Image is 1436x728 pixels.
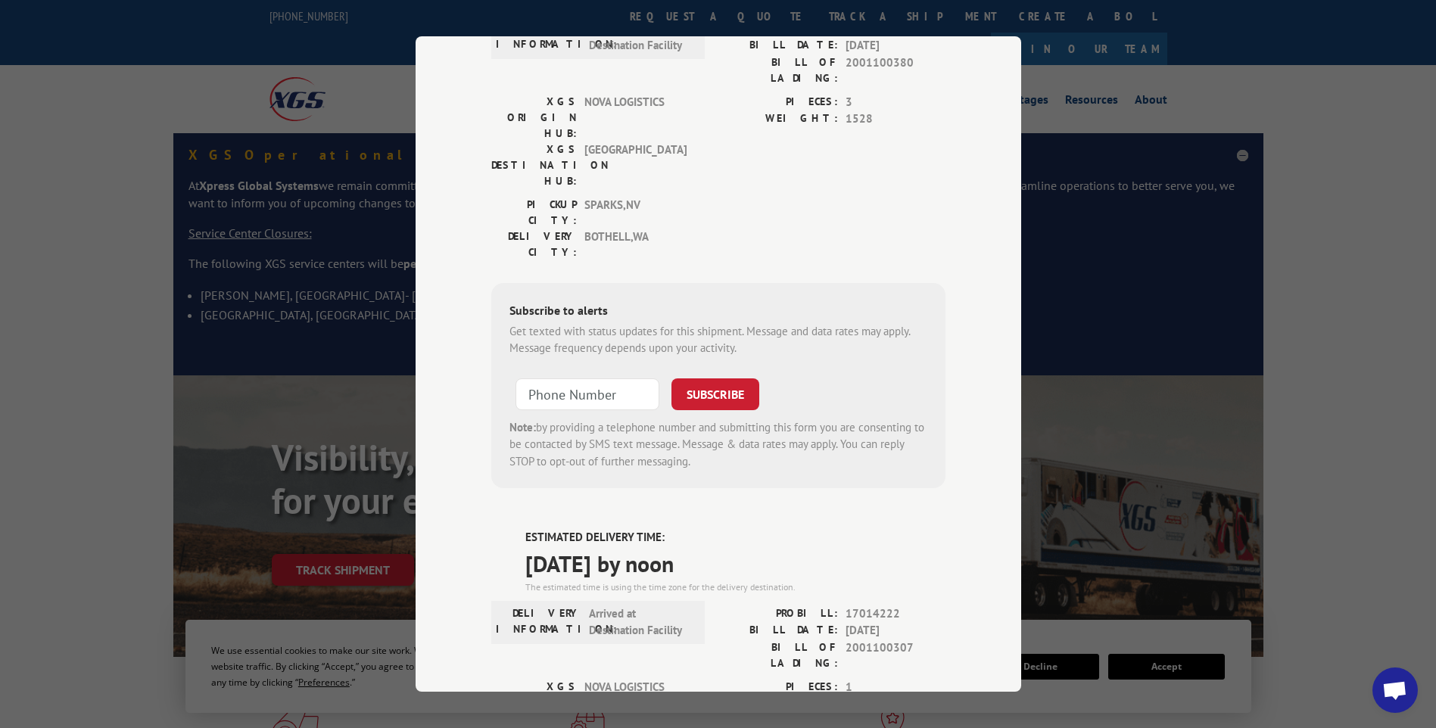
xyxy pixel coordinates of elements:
label: ESTIMATED DELIVERY TIME: [525,529,945,546]
label: XGS ORIGIN HUB: [491,94,577,142]
strong: Note: [509,420,536,434]
a: Open chat [1372,667,1418,713]
span: [DATE] [846,37,945,54]
div: The estimated time is using the time zone for the delivery destination. [525,580,945,594]
label: BILL DATE: [718,37,838,54]
span: Arrived at Destination Facility [589,20,691,54]
div: Get texted with status updates for this shipment. Message and data rates may apply. Message frequ... [509,323,927,357]
span: [DATE] by noon [525,546,945,580]
label: DELIVERY INFORMATION: [496,605,581,639]
span: 17014222 [846,605,945,623]
span: 1528 [846,110,945,128]
label: PICKUP CITY: [491,197,577,229]
span: NOVA LOGISTICS [584,679,687,726]
label: BILL OF LADING: [718,54,838,86]
label: WEIGHT: [718,110,838,128]
span: 2001100307 [846,639,945,671]
span: [DATE] [846,622,945,639]
input: Phone Number [516,378,659,410]
label: BILL OF LADING: [718,639,838,671]
label: PIECES: [718,94,838,111]
span: Arrived at Destination Facility [589,605,691,639]
span: [GEOGRAPHIC_DATA] [584,142,687,189]
label: DELIVERY CITY: [491,229,577,260]
span: NOVA LOGISTICS [584,94,687,142]
label: PROBILL: [718,605,838,623]
label: PIECES: [718,679,838,696]
label: XGS DESTINATION HUB: [491,142,577,189]
label: DELIVERY INFORMATION: [496,20,581,54]
button: SUBSCRIBE [671,378,759,410]
label: XGS ORIGIN HUB: [491,679,577,726]
div: Subscribe to alerts [509,301,927,323]
label: BILL DATE: [718,622,838,639]
span: BOTHELL , WA [584,229,687,260]
span: 2001100380 [846,54,945,86]
span: 3 [846,94,945,111]
span: SPARKS , NV [584,197,687,229]
span: 1 [846,679,945,696]
div: by providing a telephone number and submitting this form you are consenting to be contacted by SM... [509,419,927,471]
